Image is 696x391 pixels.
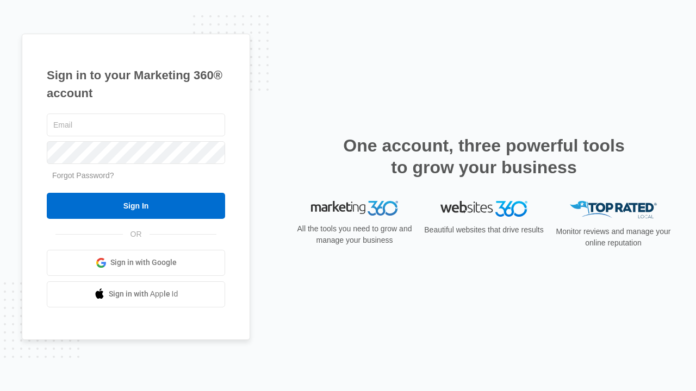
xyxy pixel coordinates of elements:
[311,201,398,216] img: Marketing 360
[109,288,178,300] span: Sign in with Apple Id
[47,250,225,276] a: Sign in with Google
[340,135,628,178] h2: One account, three powerful tools to grow your business
[552,226,674,249] p: Monitor reviews and manage your online reputation
[47,193,225,219] input: Sign In
[52,171,114,180] a: Forgot Password?
[110,257,177,268] span: Sign in with Google
[47,281,225,307] a: Sign in with Apple Id
[47,66,225,102] h1: Sign in to your Marketing 360® account
[123,229,150,240] span: OR
[570,201,657,219] img: Top Rated Local
[423,224,545,236] p: Beautiful websites that drive results
[440,201,527,217] img: Websites 360
[294,223,415,246] p: All the tools you need to grow and manage your business
[47,113,225,136] input: Email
